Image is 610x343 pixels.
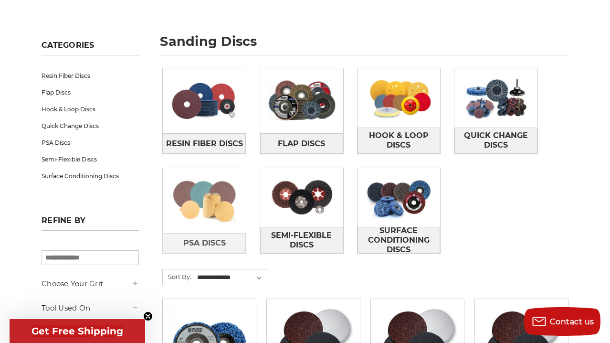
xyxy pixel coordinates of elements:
a: Surface Conditioning Discs [42,168,139,184]
span: PSA Discs [183,235,226,251]
a: Hook & Loop Discs [358,128,441,154]
a: Quick Change Discs [454,128,537,154]
a: Semi-Flexible Discs [42,151,139,168]
a: Hook & Loop Discs [42,101,139,118]
a: Quick Change Discs [42,118,139,134]
img: Surface Conditioning Discs [358,168,441,227]
a: Flap Discs [260,133,343,153]
a: Semi-Flexible Discs [260,227,343,253]
a: PSA Discs [163,233,246,253]
span: Contact us [550,317,594,326]
a: Resin Fiber Discs [42,67,139,84]
button: Contact us [524,307,600,336]
span: Get Free Shipping [32,325,123,337]
img: Semi-Flexible Discs [260,168,343,227]
img: Flap Discs [260,71,343,130]
select: Sort By: [196,270,267,285]
a: Surface Conditioning Discs [358,227,441,253]
button: Close teaser [143,311,153,321]
img: Hook & Loop Discs [358,68,441,128]
span: Surface Conditioning Discs [358,223,440,258]
span: Quick Change Discs [455,128,537,153]
label: Sort By: [163,269,191,284]
a: Flap Discs [42,84,139,101]
span: Flap Discs [278,136,325,152]
span: Hook & Loop Discs [358,128,440,153]
h5: Categories [42,41,139,55]
a: PSA Discs [42,134,139,151]
h5: Tool Used On [42,302,139,314]
a: Resin Fiber Discs [163,133,246,153]
h5: Choose Your Grit [42,278,139,289]
img: Quick Change Discs [454,68,537,128]
span: Resin Fiber Discs [166,136,243,152]
span: Semi-Flexible Discs [261,227,343,253]
div: Get Free ShippingClose teaser [10,319,145,343]
h1: sanding discs [160,35,568,55]
img: Resin Fiber Discs [163,71,246,130]
h5: Refine by [42,216,139,231]
img: PSA Discs [163,171,246,230]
